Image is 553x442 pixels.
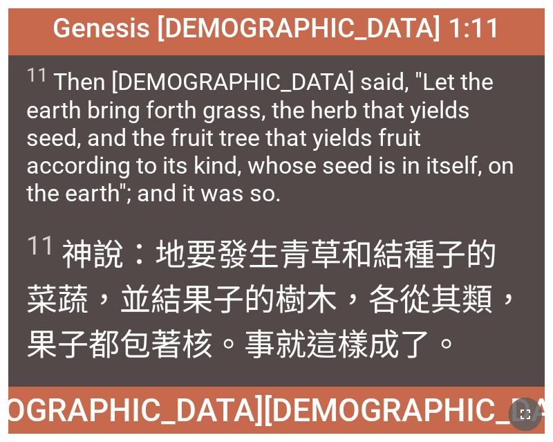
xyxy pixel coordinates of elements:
span: 神 [26,230,527,365]
wh430: 說 [26,237,524,363]
wh776: 要發生 [26,237,524,363]
wh1876: 青草 [26,237,524,363]
wh6212: ，並結 [26,282,524,363]
wh6213: 果子 [26,282,524,363]
wh559: ：地 [26,237,524,363]
span: Genesis [DEMOGRAPHIC_DATA] 1:11 [53,12,500,44]
wh2233: 的菜蔬 [26,237,524,363]
wh2232: 種子 [26,237,524,363]
wh2233: 。事就這樣成了。 [213,326,462,363]
sup: 11 [26,64,48,86]
span: Then [DEMOGRAPHIC_DATA] said, "Let the earth bring forth grass, the herb that yields seed, and th... [26,64,527,206]
wh1877: 和結 [26,237,524,363]
wh834: 果子都包著核 [26,326,462,363]
sup: 11 [26,230,55,261]
wh6529: 的樹木 [26,282,524,363]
